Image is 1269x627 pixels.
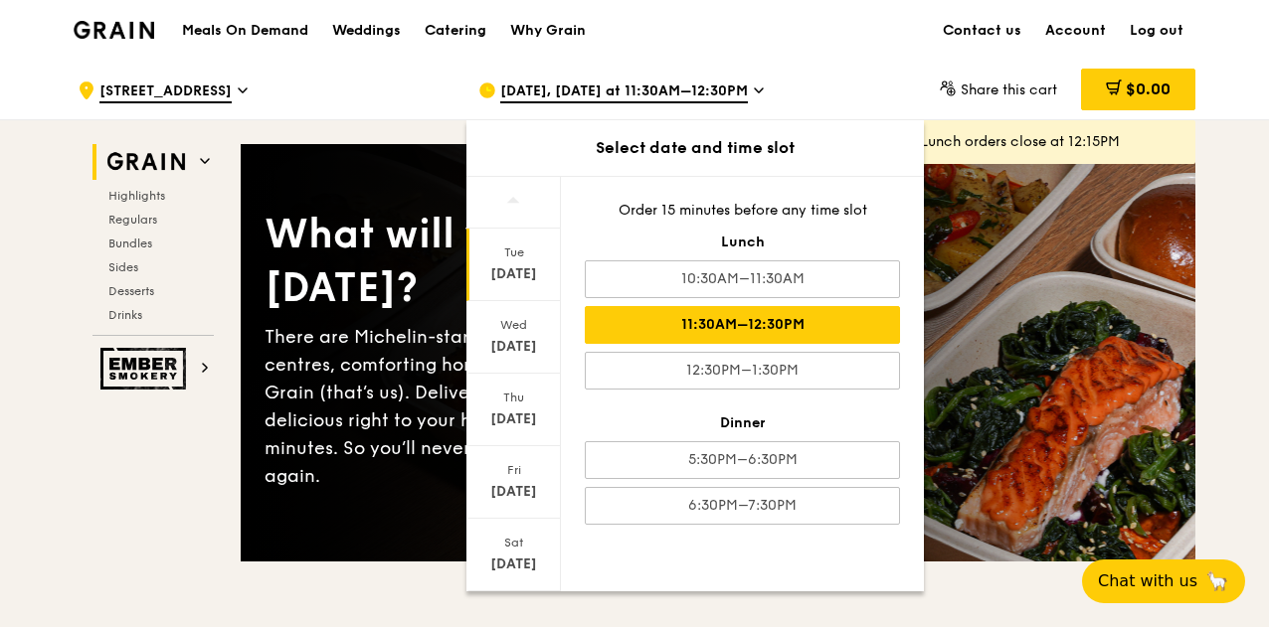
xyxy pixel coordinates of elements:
[585,306,900,344] div: 11:30AM–12:30PM
[510,1,586,61] div: Why Grain
[320,1,413,61] a: Weddings
[585,233,900,252] div: Lunch
[585,487,900,525] div: 6:30PM–7:30PM
[1126,79,1171,98] span: $0.00
[500,81,748,103] span: [DATE], [DATE] at 11:30AM–12:30PM
[99,81,232,103] span: [STREET_ADDRESS]
[469,482,558,502] div: [DATE]
[100,144,192,180] img: Grain web logo
[425,1,486,61] div: Catering
[74,21,154,39] img: Grain
[469,462,558,478] div: Fri
[585,201,900,221] div: Order 15 minutes before any time slot
[1033,1,1118,61] a: Account
[108,308,142,322] span: Drinks
[108,189,165,203] span: Highlights
[931,1,1033,61] a: Contact us
[469,264,558,284] div: [DATE]
[466,136,924,160] div: Select date and time slot
[469,535,558,550] div: Sat
[108,236,152,250] span: Bundles
[265,323,718,490] div: There are Michelin-star restaurants, hawker centres, comforting home-cooked classics… and Grain (...
[1082,559,1245,603] button: Chat with us🦙
[469,244,558,260] div: Tue
[469,409,558,429] div: [DATE]
[1098,569,1197,593] span: Chat with us
[108,284,154,298] span: Desserts
[265,208,718,315] div: What will you eat [DATE]?
[1205,569,1229,593] span: 🦙
[413,1,498,61] a: Catering
[961,81,1057,98] span: Share this cart
[585,413,900,433] div: Dinner
[469,554,558,574] div: [DATE]
[469,390,558,405] div: Thu
[100,348,192,390] img: Ember Smokery web logo
[469,337,558,357] div: [DATE]
[498,1,598,61] a: Why Grain
[332,1,401,61] div: Weddings
[1118,1,1195,61] a: Log out
[585,260,900,298] div: 10:30AM–11:30AM
[182,21,308,41] h1: Meals On Demand
[469,317,558,333] div: Wed
[108,213,157,227] span: Regulars
[921,132,1179,152] div: Lunch orders close at 12:15PM
[108,260,138,274] span: Sides
[585,441,900,479] div: 5:30PM–6:30PM
[585,352,900,390] div: 12:30PM–1:30PM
